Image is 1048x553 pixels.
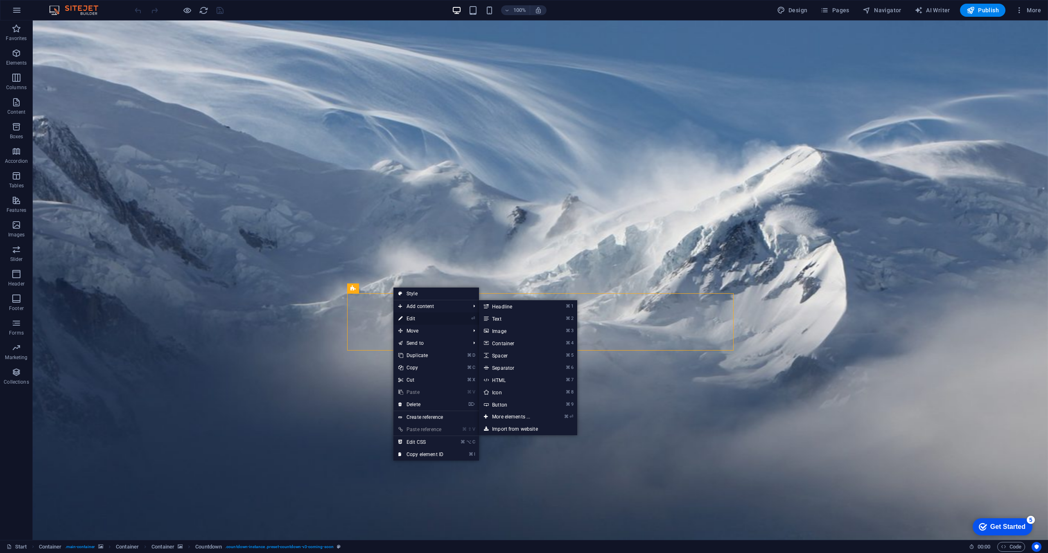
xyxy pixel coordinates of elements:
[566,377,570,382] i: ⌘
[1012,4,1044,17] button: More
[393,423,448,436] a: ⌘⇧VPaste reference
[513,5,526,15] h6: 100%
[566,353,570,358] i: ⌘
[393,312,448,325] a: ⏎Edit
[468,427,472,432] i: ⇧
[571,328,573,333] i: 3
[479,325,547,337] a: ⌘3Image
[65,542,95,552] span: . main-container
[22,9,57,16] div: Get Started
[6,60,27,66] p: Elements
[59,2,67,10] div: 5
[9,182,24,189] p: Tables
[393,374,448,386] a: ⌘XCut
[472,389,475,395] i: V
[47,5,108,15] img: Editor Logo
[571,353,573,358] i: 5
[393,288,479,300] a: Style
[569,414,573,419] i: ⏎
[393,436,448,448] a: ⌘⌥CEdit CSS
[774,4,811,17] div: Design (Ctrl+Alt+Y)
[1001,542,1021,552] span: Code
[777,6,808,14] span: Design
[566,402,570,407] i: ⌘
[501,5,530,15] button: 100%
[199,5,208,15] button: reload
[393,337,467,349] a: Send to
[9,305,24,312] p: Footer
[467,365,472,370] i: ⌘
[4,379,29,385] p: Collections
[566,316,570,321] i: ⌘
[571,340,573,346] i: 4
[467,353,472,358] i: ⌘
[774,4,811,17] button: Design
[98,544,103,549] i: This element contains a background
[863,6,901,14] span: Navigator
[393,386,448,398] a: ⌘VPaste
[466,439,472,445] i: ⌥
[479,349,547,362] a: ⌘5Spacer
[566,389,570,395] i: ⌘
[564,414,569,419] i: ⌘
[199,6,208,15] i: Reload page
[1032,542,1041,552] button: Usercentrics
[467,389,472,395] i: ⌘
[859,4,905,17] button: Navigator
[474,452,475,457] i: I
[1015,6,1041,14] span: More
[479,362,547,374] a: ⌘6Separator
[468,402,475,407] i: ⌦
[393,325,467,337] span: Move
[479,423,577,435] a: Import from website
[571,316,573,321] i: 2
[960,4,1005,17] button: Publish
[479,337,547,349] a: ⌘4Container
[393,349,448,362] a: ⌘DDuplicate
[479,398,547,411] a: ⌘9Button
[5,354,27,361] p: Marketing
[479,374,547,386] a: ⌘7HTML
[10,256,23,263] p: Slider
[178,544,183,549] i: This element contains a background
[566,365,570,370] i: ⌘
[817,4,852,17] button: Pages
[967,6,999,14] span: Publish
[472,353,475,358] i: D
[225,542,334,552] span: . countdown-instance .preset-countdown-v3-coming-soon
[39,542,341,552] nav: breadcrumb
[5,4,64,21] div: Get Started 5 items remaining, 0% complete
[471,316,475,321] i: ⏎
[479,411,547,423] a: ⌘⏎More elements ...
[10,133,23,140] p: Boxes
[393,398,448,411] a: ⌦Delete
[393,362,448,374] a: ⌘CCopy
[39,542,62,552] span: Click to select. Double-click to edit
[393,300,467,312] span: Add content
[479,300,547,312] a: ⌘1Headline
[571,377,573,382] i: 7
[472,439,475,445] i: C
[535,7,542,14] i: On resize automatically adjust zoom level to fit chosen device.
[566,340,570,346] i: ⌘
[469,452,473,457] i: ⌘
[969,542,991,552] h6: Session time
[911,4,953,17] button: AI Writer
[472,427,475,432] i: V
[915,6,950,14] span: AI Writer
[182,5,192,15] button: Click here to leave preview mode and continue editing
[393,411,479,423] a: Create reference
[151,542,174,552] span: Click to select. Double-click to edit
[997,542,1025,552] button: Code
[116,542,139,552] span: Click to select. Double-click to edit
[7,207,26,214] p: Features
[9,330,24,336] p: Forms
[571,389,573,395] i: 8
[462,427,467,432] i: ⌘
[8,232,25,238] p: Images
[472,365,475,370] i: C
[5,158,28,164] p: Accordion
[337,544,341,549] i: This element is a customizable preset
[7,542,27,552] a: Click to cancel selection. Double-click to open Pages
[467,377,472,382] i: ⌘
